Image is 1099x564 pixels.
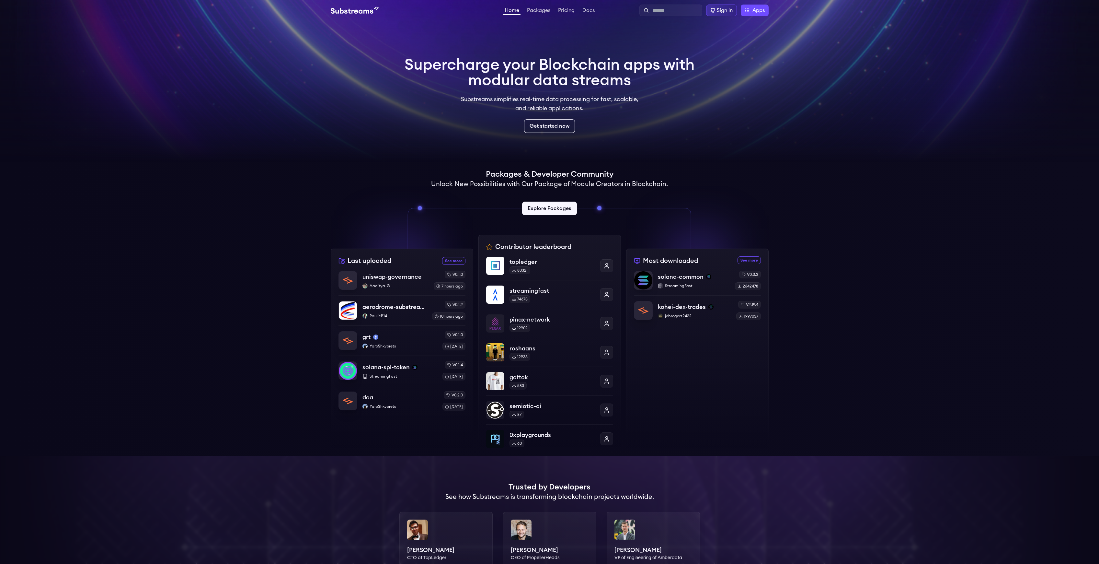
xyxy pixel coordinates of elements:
img: streamingfast [486,286,504,304]
img: pinax-network [486,314,504,333]
a: See more recently uploaded packages [442,257,465,265]
img: solana [708,304,714,310]
a: grtgrtmainnetYaroShkvoretsYaroShkvoretsv0.1.0[DATE] [338,325,465,356]
a: Explore Packages [522,202,577,215]
img: topledger [486,257,504,275]
div: v0.2.0 [444,391,465,399]
a: aerodrome-substreamsaerodrome-substreamsPaulieB14PaulieB14v0.1.210 hours ago [338,295,465,325]
a: Pricing [557,8,576,14]
a: Home [503,8,521,15]
img: dca [339,392,357,410]
img: grt [339,332,357,350]
img: solana [706,274,711,279]
div: 60 [509,440,524,447]
p: YaroShkvorets [362,404,437,409]
p: kohei-dex-trades [658,302,706,311]
a: dcadcaYaroShkvoretsYaroShkvoretsv0.2.0[DATE] [338,386,465,411]
img: Substream's logo [331,6,379,14]
img: PaulieB14 [362,313,368,319]
img: mainnet [373,335,378,340]
img: solana-spl-token [339,362,357,380]
img: kohei-dex-trades [634,301,652,320]
p: streamingfast [509,286,595,295]
p: StreamingFast [362,374,437,379]
a: Sign in [706,5,737,16]
div: 80321 [509,266,530,274]
a: solana-spl-tokensolana-spl-tokensolanaStreamingFastv0.1.4[DATE] [338,356,465,386]
a: streamingfaststreamingfast74673 [486,280,613,309]
img: roshaans [486,343,504,361]
img: semiotic-ai [486,401,504,419]
img: uniswap-governance [339,271,357,289]
h2: See how Substreams is transforming blockchain projects worldwide. [445,492,654,501]
h1: Supercharge your Blockchain apps with modular data streams [405,57,695,88]
div: v0.1.0 [445,331,465,339]
a: semiotic-aisemiotic-ai87 [486,395,613,424]
a: See more most downloaded packages [738,256,761,264]
a: goftokgoftok583 [486,367,613,395]
div: v0.1.0 [445,271,465,278]
img: 0xplaygrounds [486,430,504,448]
h2: Unlock New Possibilities with Our Package of Module Creators in Blockchain. [431,180,668,189]
p: topledger [509,257,595,266]
div: 12938 [509,353,530,361]
div: 10 hours ago [432,312,465,320]
img: jobrogers2422 [658,313,663,319]
a: Get started now [524,119,575,133]
div: 19902 [509,324,530,332]
p: 0xplaygrounds [509,430,595,440]
div: v0.1.2 [445,301,465,309]
img: goftok [486,372,504,390]
p: roshaans [509,344,595,353]
a: solana-commonsolana-commonsolanaStreamingFastv0.3.32642478 [634,271,761,295]
p: grt [362,333,371,342]
div: [DATE] [442,403,465,411]
div: 1997037 [736,312,761,320]
p: solana-spl-token [362,363,410,372]
img: YaroShkvorets [362,344,368,349]
p: StreamingFast [658,283,730,288]
a: roshaansroshaans12938 [486,338,613,367]
h1: Packages & Developer Community [486,169,613,180]
p: goftok [509,373,595,382]
a: topledgertopledger80321 [486,257,613,280]
div: v2.19.4 [738,301,761,309]
div: 583 [509,382,527,390]
div: v0.3.3 [739,271,761,278]
p: uniswap-governance [362,272,422,281]
a: Docs [581,8,596,14]
a: 0xplaygrounds0xplaygrounds60 [486,424,613,448]
a: kohei-dex-tradeskohei-dex-tradessolanajobrogers2422jobrogers2422v2.19.41997037 [634,295,761,320]
a: uniswap-governanceuniswap-governanceAaditya-GAaditya-Gv0.1.07 hours ago [338,271,465,295]
p: dca [362,393,373,402]
div: Sign in [717,6,733,14]
img: solana-common [634,271,652,289]
p: solana-common [658,272,704,281]
p: Aaditya-G [362,283,429,288]
div: 7 hours ago [434,282,465,290]
a: pinax-networkpinax-network19902 [486,309,613,338]
p: aerodrome-substreams [362,302,427,311]
span: Apps [752,6,765,14]
p: pinax-network [509,315,595,324]
p: YaroShkvorets [362,344,437,349]
p: Substreams simplifies real-time data processing for fast, scalable, and reliable applications. [456,95,643,113]
div: 2642478 [735,282,761,290]
div: v0.1.4 [445,361,465,369]
p: semiotic-ai [509,402,595,411]
div: 74673 [509,295,530,303]
div: [DATE] [442,343,465,350]
h1: Trusted by Developers [509,482,590,492]
p: PaulieB14 [362,313,427,319]
a: Packages [526,8,552,14]
img: aerodrome-substreams [339,301,357,320]
img: solana [412,365,418,370]
div: [DATE] [442,373,465,381]
img: Aaditya-G [362,283,368,288]
img: YaroShkvorets [362,404,368,409]
div: 87 [509,411,524,418]
p: jobrogers2422 [658,313,731,319]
